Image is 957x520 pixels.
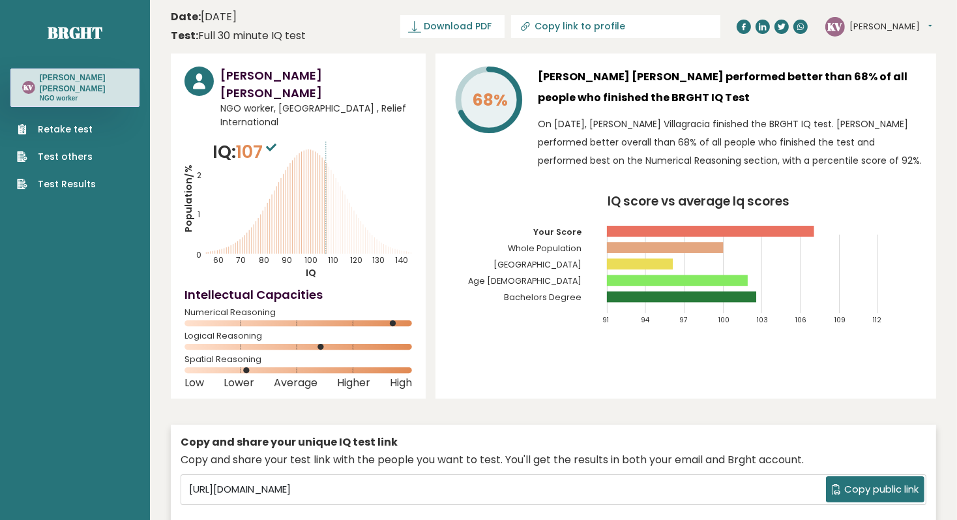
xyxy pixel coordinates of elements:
[171,28,306,44] div: Full 30 minute IQ test
[197,249,202,260] tspan: 0
[390,380,412,386] span: High
[534,226,582,237] tspan: Your Score
[17,123,96,136] a: Retake test
[40,72,128,94] h3: [PERSON_NAME] [PERSON_NAME]
[505,292,582,303] tspan: Bachelors Degree
[538,115,922,170] p: On [DATE], [PERSON_NAME] Villagracia finished the BRGHT IQ test. [PERSON_NAME] performed better o...
[184,333,412,339] span: Logical Reasoning
[184,380,204,386] span: Low
[718,315,729,325] tspan: 100
[282,255,292,266] tspan: 90
[828,18,843,33] text: KV
[224,380,254,386] span: Lower
[337,380,370,386] span: Higher
[849,20,932,33] button: [PERSON_NAME]
[182,164,195,232] tspan: Population/%
[220,67,412,102] h3: [PERSON_NAME] [PERSON_NAME]
[171,28,198,43] b: Test:
[469,275,582,286] tspan: Age [DEMOGRAPHIC_DATA]
[472,89,508,112] tspan: 68%
[17,177,96,191] a: Test Results
[198,209,200,221] tspan: 1
[304,255,317,266] tspan: 100
[306,267,317,280] tspan: IQ
[844,482,919,497] span: Copy public link
[834,315,846,325] tspan: 109
[236,140,280,164] span: 107
[602,315,609,325] tspan: 91
[181,452,926,468] div: Copy and share your test link with the people you want to test. You'll get the results in both yo...
[171,9,237,25] time: [DATE]
[220,102,412,129] span: NGO worker, [GEOGRAPHIC_DATA] , Relief International
[680,315,688,325] tspan: 97
[197,170,201,181] tspan: 2
[184,310,412,315] span: Numerical Reasoning
[213,255,224,266] tspan: 60
[328,255,338,266] tspan: 110
[274,380,317,386] span: Average
[350,255,362,266] tspan: 120
[48,22,102,43] a: Brght
[396,255,409,266] tspan: 140
[184,286,412,303] h4: Intellectual Capacities
[40,94,128,103] p: NGO worker
[826,476,924,502] button: Copy public link
[538,67,922,108] h3: [PERSON_NAME] [PERSON_NAME] performed better than 68% of all people who finished the BRGHT IQ Test
[372,255,385,266] tspan: 130
[641,315,650,325] tspan: 94
[508,243,582,254] tspan: Whole Population
[184,357,412,362] span: Spatial Reasoning
[608,192,789,210] tspan: IQ score vs average Iq scores
[494,259,582,270] tspan: [GEOGRAPHIC_DATA]
[213,139,280,165] p: IQ:
[17,150,96,164] a: Test others
[259,255,269,266] tspan: 80
[873,315,881,325] tspan: 112
[171,9,201,24] b: Date:
[181,435,926,450] div: Copy and share your unique IQ test link
[424,20,492,33] span: Download PDF
[236,255,246,266] tspan: 70
[400,15,505,38] a: Download PDF
[796,315,807,325] tspan: 106
[23,82,33,92] text: KV
[757,315,768,325] tspan: 103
